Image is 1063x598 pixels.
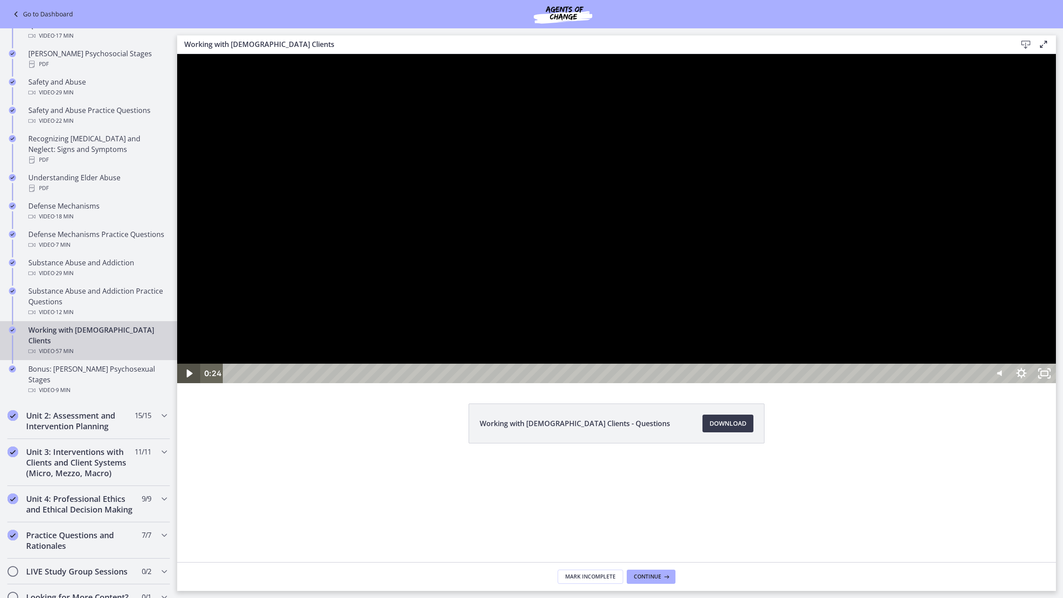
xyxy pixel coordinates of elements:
h2: Unit 3: Interventions with Clients and Client Systems (Micro, Mezzo, Macro) [26,447,134,478]
div: Video [28,268,167,279]
i: Completed [8,530,18,540]
i: Completed [9,259,16,266]
i: Completed [9,107,16,114]
span: Continue [634,573,661,580]
span: · 18 min [54,211,74,222]
span: Working with [DEMOGRAPHIC_DATA] Clients - Questions [480,418,670,429]
span: 9 / 9 [142,493,151,504]
div: PDF [28,59,167,70]
span: · 57 min [54,346,74,357]
div: PDF [28,183,167,194]
i: Completed [8,447,18,457]
button: Continue [627,570,675,584]
div: Video [28,346,167,357]
button: Unfullscreen [856,310,879,329]
div: Substance Abuse and Addiction Practice Questions [28,286,167,318]
h2: Practice Questions and Rationales [26,530,134,551]
i: Completed [9,287,16,295]
span: 0 / 2 [142,566,151,577]
i: Completed [9,231,16,238]
iframe: Video Lesson [177,54,1056,383]
div: Working with [DEMOGRAPHIC_DATA] Clients [28,325,167,357]
i: Completed [9,135,16,142]
span: · 9 min [54,385,70,396]
h2: LIVE Study Group Sessions [26,566,134,577]
h2: Unit 4: Professional Ethics and Ethical Decision Making [26,493,134,515]
a: Download [702,415,753,432]
div: Video [28,385,167,396]
div: Video [28,307,167,318]
i: Completed [9,326,16,334]
span: · 29 min [54,87,74,98]
i: Completed [9,174,16,181]
h3: Working with [DEMOGRAPHIC_DATA] Clients [184,39,1003,50]
span: 15 / 15 [135,410,151,421]
button: Mute [810,310,833,329]
span: · 22 min [54,116,74,126]
button: Mark Incomplete [558,570,623,584]
span: · 12 min [54,307,74,318]
i: Completed [9,365,16,373]
div: Video [28,116,167,126]
i: Completed [8,410,18,421]
div: Video [28,240,167,250]
div: Recognizing [MEDICAL_DATA] and Neglect: Signs and Symptoms [28,133,167,165]
div: Defense Mechanisms Practice Questions [28,229,167,250]
span: Download [710,418,746,429]
div: Bonus: [PERSON_NAME] Psychosexual Stages [28,364,167,396]
span: 7 / 7 [142,530,151,540]
div: Defense Mechanisms [28,201,167,222]
div: Video [28,87,167,98]
div: Video [28,31,167,41]
span: · 17 min [54,31,74,41]
a: Go to Dashboard [11,9,73,19]
div: PDF [28,155,167,165]
h2: Unit 2: Assessment and Intervention Planning [26,410,134,431]
div: [PERSON_NAME] Psychosocial Stages [28,48,167,70]
span: · 7 min [54,240,70,250]
div: Understanding Elder Abuse [28,172,167,194]
i: Completed [9,202,16,210]
div: Safety and Abuse Practice Questions [28,105,167,126]
div: Safety and Abuse [28,77,167,98]
i: Completed [8,493,18,504]
div: Substance Abuse and Addiction [28,257,167,279]
div: Video [28,211,167,222]
button: Show settings menu [833,310,856,329]
span: · 29 min [54,268,74,279]
span: 11 / 11 [135,447,151,457]
i: Completed [9,78,16,85]
img: Agents of Change [510,4,616,25]
i: Completed [9,50,16,57]
span: Mark Incomplete [565,573,616,580]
